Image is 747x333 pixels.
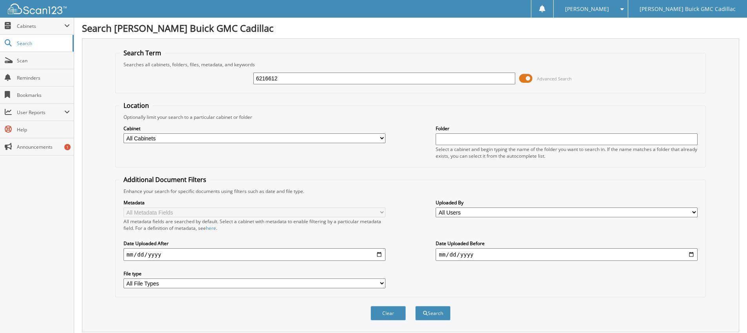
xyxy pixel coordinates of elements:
[120,114,702,120] div: Optionally limit your search to a particular cabinet or folder
[64,144,71,150] div: 1
[120,188,702,195] div: Enhance your search for specific documents using filters such as date and file type.
[565,7,609,11] span: [PERSON_NAME]
[120,101,153,110] legend: Location
[82,22,739,35] h1: Search [PERSON_NAME] Buick GMC Cadillac
[436,125,698,132] label: Folder
[124,248,385,261] input: start
[537,76,572,82] span: Advanced Search
[415,306,451,320] button: Search
[120,61,702,68] div: Searches all cabinets, folders, files, metadata, and keywords
[17,144,70,150] span: Announcements
[120,49,165,57] legend: Search Term
[17,92,70,98] span: Bookmarks
[436,248,698,261] input: end
[124,240,385,247] label: Date Uploaded After
[124,125,385,132] label: Cabinet
[17,57,70,64] span: Scan
[17,126,70,133] span: Help
[436,146,698,159] div: Select a cabinet and begin typing the name of the folder you want to search in. If the name match...
[124,199,385,206] label: Metadata
[8,4,67,14] img: scan123-logo-white.svg
[17,75,70,81] span: Reminders
[17,23,64,29] span: Cabinets
[708,295,747,333] iframe: Chat Widget
[640,7,736,11] span: [PERSON_NAME] Buick GMC Cadillac
[436,199,698,206] label: Uploaded By
[436,240,698,247] label: Date Uploaded Before
[124,218,385,231] div: All metadata fields are searched by default. Select a cabinet with metadata to enable filtering b...
[206,225,216,231] a: here
[120,175,210,184] legend: Additional Document Filters
[17,109,64,116] span: User Reports
[124,270,385,277] label: File type
[17,40,69,47] span: Search
[371,306,406,320] button: Clear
